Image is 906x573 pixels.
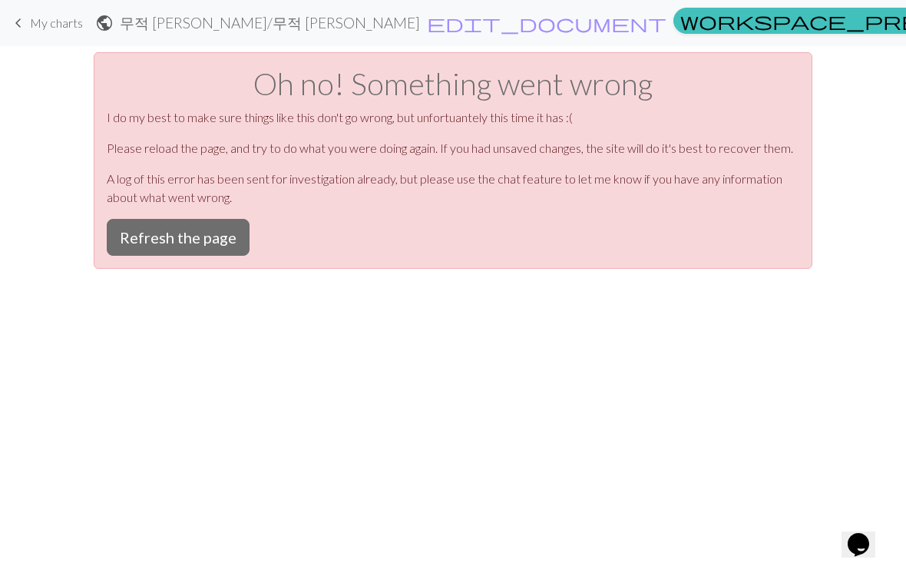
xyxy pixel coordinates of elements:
span: keyboard_arrow_left [9,12,28,34]
p: Please reload the page, and try to do what you were doing again. If you had unsaved changes, the ... [107,139,799,157]
p: I do my best to make sure things like this don't go wrong, but unfortuantely this time it has :( [107,108,799,127]
p: A log of this error has been sent for investigation already, but please use the chat feature to l... [107,170,799,207]
a: My charts [9,10,83,36]
iframe: chat widget [842,512,891,558]
h1: Oh no! Something went wrong [107,65,799,102]
span: My charts [30,15,83,30]
h2: 무적 [PERSON_NAME] / 무적 [PERSON_NAME] [120,14,420,31]
span: public [95,12,114,34]
button: Refresh the page [107,219,250,256]
span: edit_document [427,12,666,34]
